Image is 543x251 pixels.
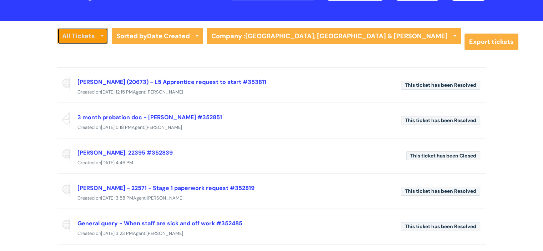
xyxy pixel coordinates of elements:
span: [DATE] 3:23 PM [101,230,133,236]
a: [PERSON_NAME], 22395 #352839 [77,149,173,156]
a: Company :[GEOGRAPHIC_DATA], [GEOGRAPHIC_DATA] & [PERSON_NAME] [207,28,461,44]
span: [DATE] 3:58 PM [101,195,133,201]
span: This ticket has been Resolved [401,187,480,196]
span: Reported via portal [57,180,70,200]
b: Date Created [147,32,190,40]
span: Reported via portal [57,215,70,235]
strong: [GEOGRAPHIC_DATA], [GEOGRAPHIC_DATA] & [PERSON_NAME] [245,32,448,40]
div: Created on Agent: [57,194,486,203]
span: This ticket has been Resolved [401,116,480,125]
a: [PERSON_NAME] (20673) - L5 Apprentice request to start #353811 [77,78,266,86]
span: [PERSON_NAME] [145,124,182,130]
a: Sorted byDate Created [112,28,203,44]
span: Reported via portal [57,74,70,94]
span: This ticket has been Resolved [401,81,480,90]
div: Created on Agent: [57,123,486,132]
span: This ticket has been Resolved [401,222,480,231]
span: [DATE] 5:18 PM [101,124,132,130]
a: General query - When staff are sick and off work #352485 [77,220,242,227]
div: Created on Agent: [57,229,486,238]
span: [PERSON_NAME] [147,195,183,201]
div: Created on [57,159,486,167]
a: 3 month probation doc - [PERSON_NAME] #352851 [77,114,222,121]
span: Reported via email [57,109,70,129]
span: [DATE] 12:15 PM [101,89,133,95]
span: [PERSON_NAME] [146,230,183,236]
a: [PERSON_NAME] - 22571 - Stage 1 paperwork request #352819 [77,184,255,192]
span: This ticket has been Closed [406,151,480,160]
div: Created on Agent: [57,88,486,97]
a: All Tickets [57,28,108,44]
span: [DATE] 4:46 PM [101,160,133,166]
span: Reported via portal [57,144,70,164]
a: Export tickets [464,34,518,50]
span: [PERSON_NAME] [146,89,183,95]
